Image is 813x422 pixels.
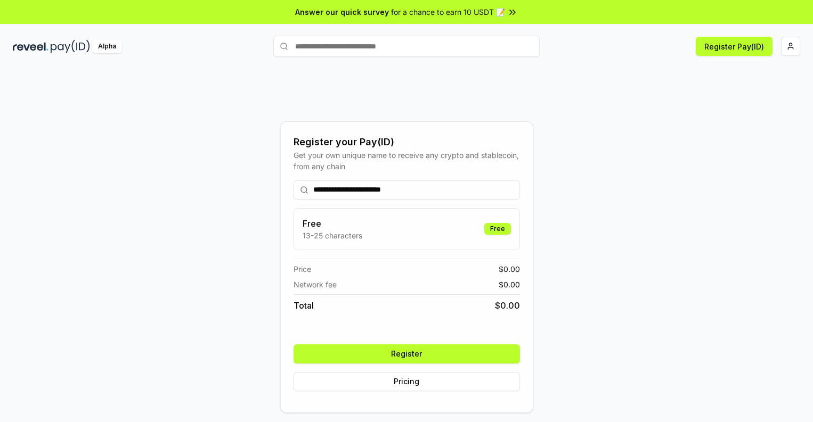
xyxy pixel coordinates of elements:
[294,263,311,275] span: Price
[294,279,337,290] span: Network fee
[696,37,773,56] button: Register Pay(ID)
[294,372,520,391] button: Pricing
[294,299,314,312] span: Total
[294,135,520,150] div: Register your Pay(ID)
[13,40,48,53] img: reveel_dark
[499,263,520,275] span: $ 0.00
[51,40,90,53] img: pay_id
[391,6,505,18] span: for a chance to earn 10 USDT 📝
[495,299,520,312] span: $ 0.00
[303,230,362,241] p: 13-25 characters
[303,217,362,230] h3: Free
[499,279,520,290] span: $ 0.00
[92,40,122,53] div: Alpha
[295,6,389,18] span: Answer our quick survey
[294,150,520,172] div: Get your own unique name to receive any crypto and stablecoin, from any chain
[294,344,520,363] button: Register
[484,223,511,235] div: Free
